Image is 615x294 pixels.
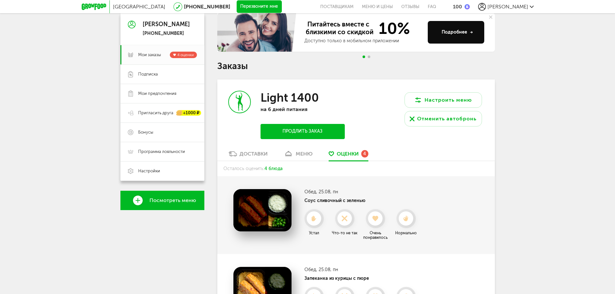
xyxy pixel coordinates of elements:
h1: Заказы [217,62,495,70]
h4: Соус сливочный с зеленью [304,198,421,203]
a: Пригласить друга +1000 ₽ [120,103,204,123]
a: Посмотреть меню [120,191,204,210]
span: 4 оценки [177,53,194,57]
button: Подробнее [428,21,484,44]
span: , 25.08, пн [316,189,338,195]
span: 4 блюда [264,166,282,171]
span: Оценки [337,151,359,157]
div: Отменить автобронь [417,115,477,123]
span: Посмотреть меню [149,198,196,203]
a: Настройки [120,161,204,181]
span: Go to slide 2 [368,56,370,58]
img: Соус сливочный с зеленью [233,189,292,231]
div: Нормально [392,231,421,235]
div: +1000 ₽ [177,110,201,116]
span: , 25.08, пн [316,267,338,272]
span: Подписка [138,71,158,77]
div: Доступно только в мобильном приложении [304,38,423,44]
a: Подписка [120,65,204,84]
h4: Запеканка из курицы с пюре [304,276,421,281]
div: 4 [361,150,368,157]
span: Питайтесь вместе с близкими со скидкой [304,20,375,36]
div: 100 [453,4,462,10]
span: Пригласить друга [138,110,173,116]
a: Мои заказы 4 оценки [120,45,204,65]
span: Бонусы [138,129,153,135]
div: Доставки [240,151,268,157]
div: меню [296,151,313,157]
span: 10% [375,20,410,36]
span: [GEOGRAPHIC_DATA] [113,4,165,10]
a: меню [281,150,316,161]
span: Программа лояльности [138,149,185,155]
a: Бонусы [120,123,204,142]
button: Перезвоните мне [237,0,282,13]
span: [PERSON_NAME] [487,4,528,10]
h3: Light 1400 [261,91,319,105]
div: [PERSON_NAME] [143,21,190,28]
a: Программа лояльности [120,142,204,161]
img: bonus_b.cdccf46.png [465,4,470,9]
a: Мои предпочтения [120,84,204,103]
div: Устал [300,231,329,235]
span: Мои заказы [138,52,161,58]
a: Доставки [225,150,271,161]
p: на 6 дней питания [261,106,344,112]
span: Мои предпочтения [138,91,176,96]
a: Оценки 4 [325,150,372,161]
h3: Обед [304,267,421,272]
div: Что-то не так [330,231,359,235]
div: Осталось оценить: [217,161,495,176]
span: Настройки [138,168,160,174]
img: family-banner.579af9d.jpg [217,13,298,52]
button: Настроить меню [405,92,482,108]
button: Продлить заказ [261,124,344,139]
span: Go to slide 1 [363,56,365,58]
h3: Обед [304,189,421,195]
div: [PHONE_NUMBER] [143,31,190,36]
div: Подробнее [442,29,473,35]
button: Отменить автобронь [405,111,482,127]
div: Очень понравилось [361,231,390,240]
a: [PHONE_NUMBER] [184,4,230,10]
